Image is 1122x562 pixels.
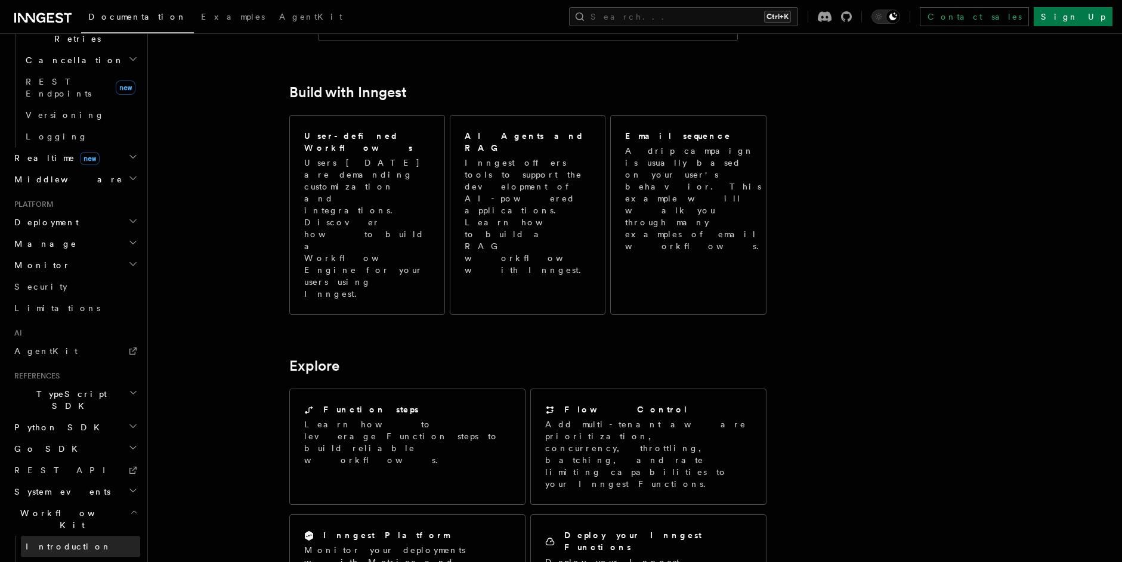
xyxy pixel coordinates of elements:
a: Security [10,276,140,297]
span: REST API [14,465,116,475]
a: Contact sales [920,7,1029,26]
span: Cancellation [21,54,124,66]
span: Python SDK [10,421,107,433]
button: TypeScript SDK [10,383,140,417]
span: Examples [201,12,265,21]
button: Python SDK [10,417,140,438]
a: Sign Up [1034,7,1112,26]
a: Email sequenceA drip campaign is usually based on your user's behavior. This example will walk yo... [610,115,766,315]
button: Middleware [10,169,140,190]
p: Inngest offers tools to support the development of AI-powered applications. Learn how to build a ... [465,157,592,276]
h2: Function steps [323,403,419,415]
span: Workflow Kit [10,507,130,531]
a: Limitations [10,297,140,319]
span: TypeScript SDK [10,388,129,412]
span: Monitor [10,259,70,271]
a: Flow ControlAdd multi-tenant aware prioritization, concurrency, throttling, batching, and rate li... [530,389,766,505]
span: Introduction [26,542,112,551]
p: Users [DATE] are demanding customization and integrations. Discover how to build a Workflow Engin... [304,157,430,300]
h2: User-defined Workflows [304,130,430,154]
span: Documentation [88,12,187,21]
span: Versioning [26,110,104,120]
span: AI [10,328,22,338]
h2: Flow Control [564,403,688,415]
p: A drip campaign is usually based on your user's behavior. This example will walk you through many... [625,145,766,252]
kbd: Ctrl+K [764,11,791,23]
a: Examples [194,4,272,32]
button: Search...Ctrl+K [569,7,798,26]
span: Platform [10,200,54,209]
a: REST API [10,459,140,481]
h2: Deploy your Inngest Functions [564,529,752,553]
a: REST Endpointsnew [21,71,140,104]
span: Logging [26,132,88,141]
a: Versioning [21,104,140,126]
button: Realtimenew [10,147,140,169]
h2: Inngest Platform [323,529,450,541]
span: new [80,152,100,165]
a: Introduction [21,536,140,557]
a: AgentKit [272,4,350,32]
button: Monitor [10,254,140,276]
a: Explore [289,358,339,374]
button: Go SDK [10,438,140,459]
button: Manage [10,233,140,254]
p: Add multi-tenant aware prioritization, concurrency, throttling, batching, and rate limiting capab... [545,418,752,490]
span: Manage [10,238,77,250]
p: Learn how to leverage Function steps to build reliable workflows. [304,418,511,466]
a: User-defined WorkflowsUsers [DATE] are demanding customization and integrations. Discover how to ... [289,115,445,315]
span: Go SDK [10,443,85,455]
h2: Email sequence [625,130,731,142]
span: Security [14,282,67,291]
button: Deployment [10,212,140,233]
span: Deployment [10,216,79,228]
button: Cancellation [21,49,140,71]
button: Toggle dark mode [871,10,900,24]
span: AgentKit [14,346,78,356]
a: Logging [21,126,140,147]
a: Build with Inngest [289,84,407,101]
span: System events [10,486,110,498]
button: Workflow Kit [10,502,140,536]
span: Middleware [10,173,123,185]
span: REST Endpoints [26,77,91,98]
span: Limitations [14,303,100,313]
button: System events [10,481,140,502]
a: AgentKit [10,340,140,362]
h2: AI Agents and RAG [465,130,592,154]
span: References [10,371,60,381]
span: new [116,80,135,95]
a: AI Agents and RAGInngest offers tools to support the development of AI-powered applications. Lear... [450,115,605,315]
a: Documentation [81,4,194,33]
span: AgentKit [279,12,342,21]
span: Realtime [10,152,100,164]
a: Function stepsLearn how to leverage Function steps to build reliable workflows. [289,389,526,505]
